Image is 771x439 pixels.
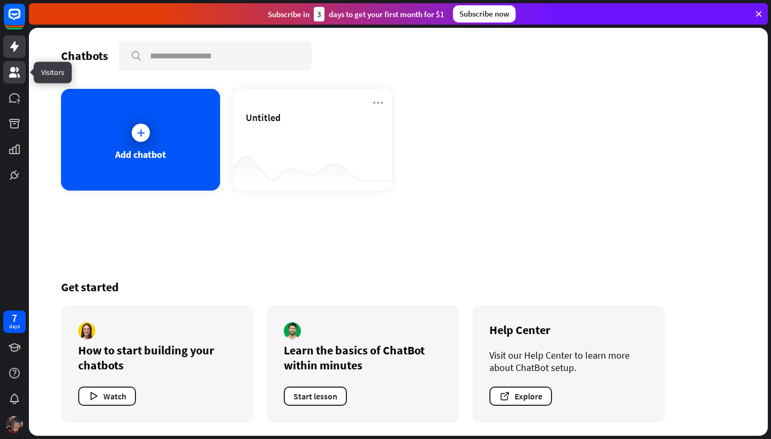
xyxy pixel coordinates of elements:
[78,387,136,406] button: Watch
[9,323,20,330] div: days
[61,48,108,63] div: Chatbots
[453,5,516,22] div: Subscribe now
[489,322,648,337] div: Help Center
[284,322,301,339] img: author
[78,322,95,339] img: author
[3,311,26,333] a: 7 days
[489,387,552,406] button: Explore
[268,7,444,21] div: Subscribe in days to get your first month for $1
[284,343,442,373] div: Learn the basics of ChatBot within minutes
[489,349,648,374] div: Visit our Help Center to learn more about ChatBot setup.
[9,4,41,36] button: Open LiveChat chat widget
[61,279,736,294] div: Get started
[12,313,17,323] div: 7
[78,343,237,373] div: How to start building your chatbots
[284,387,347,406] button: Start lesson
[115,148,166,161] div: Add chatbot
[314,7,324,21] div: 3
[246,111,281,124] span: Untitled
